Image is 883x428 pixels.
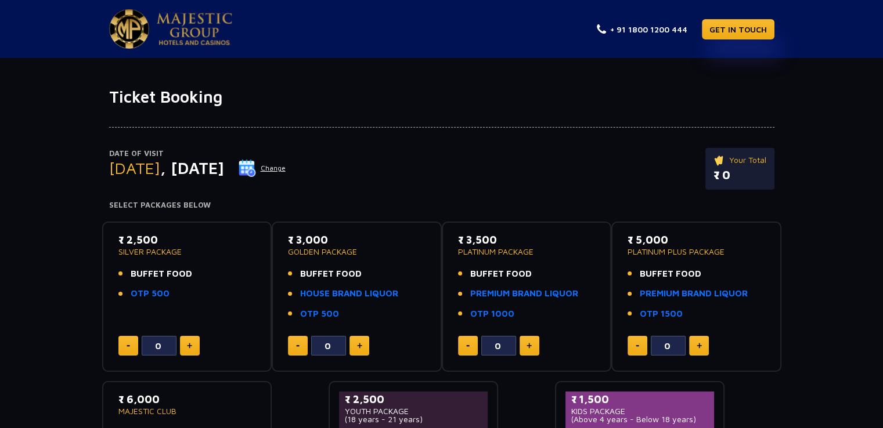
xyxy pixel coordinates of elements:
[571,407,709,415] p: KIDS PACKAGE
[713,154,726,166] img: ticket
[127,345,130,347] img: minus
[640,287,748,300] a: PREMIUM BRAND LIQUOR
[300,287,398,300] a: HOUSE BRAND LIQUOR
[118,232,256,248] p: ₹ 2,500
[713,154,766,166] p: Your Total
[157,13,232,45] img: Majestic Pride
[628,232,765,248] p: ₹ 5,000
[458,248,596,256] p: PLATINUM PACKAGE
[470,287,578,300] a: PREMIUM BRAND LIQUOR
[470,307,514,321] a: OTP 1000
[466,345,470,347] img: minus
[345,391,482,407] p: ₹ 2,500
[288,232,426,248] p: ₹ 3,000
[345,415,482,423] p: (18 years - 21 years)
[160,158,224,177] span: , [DATE]
[300,307,339,321] a: OTP 500
[131,267,192,281] span: BUFFET FOOD
[713,166,766,184] p: ₹ 0
[118,407,256,415] p: MAJESTIC CLUB
[288,248,426,256] p: GOLDEN PACKAGE
[640,307,683,321] a: OTP 1500
[109,158,160,177] span: [DATE]
[597,23,687,35] a: + 91 1800 1200 444
[238,159,286,177] button: Change
[300,267,362,281] span: BUFFET FOOD
[357,343,362,349] img: plus
[571,415,709,423] p: (Above 4 years - Below 18 years)
[527,343,532,349] img: plus
[628,248,765,256] p: PLATINUM PLUS PACKAGE
[571,391,709,407] p: ₹ 1,500
[109,201,774,210] h4: Select Packages Below
[109,9,149,49] img: Majestic Pride
[458,232,596,248] p: ₹ 3,500
[118,248,256,256] p: SILVER PACKAGE
[296,345,300,347] img: minus
[640,267,701,281] span: BUFFET FOOD
[470,267,532,281] span: BUFFET FOOD
[345,407,482,415] p: YOUTH PACKAGE
[109,148,286,159] p: Date of Visit
[187,343,192,349] img: plus
[702,19,774,39] a: GET IN TOUCH
[131,287,170,300] a: OTP 500
[636,345,639,347] img: minus
[109,87,774,107] h1: Ticket Booking
[697,343,702,349] img: plus
[118,391,256,407] p: ₹ 6,000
